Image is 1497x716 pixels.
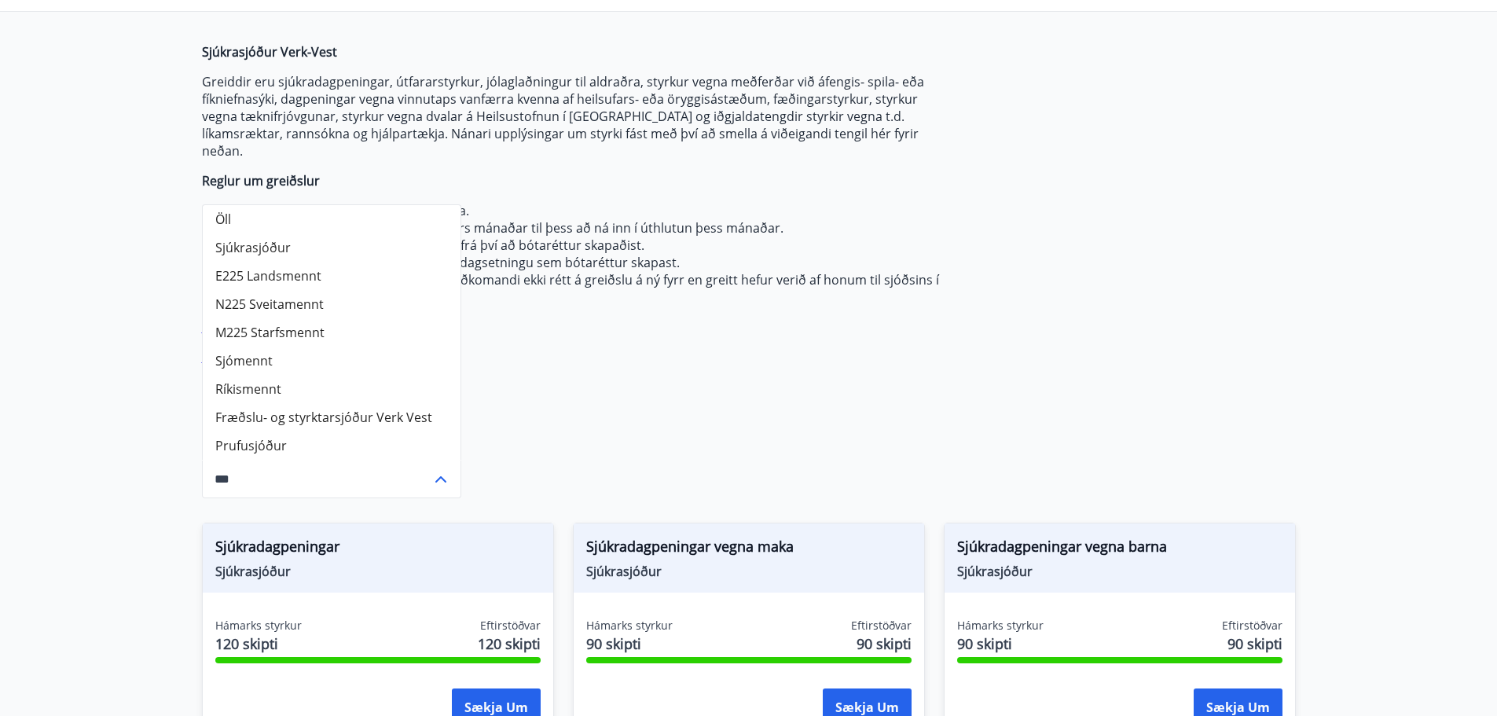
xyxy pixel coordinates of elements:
span: Sjúkradagpeningar [215,536,541,563]
span: Eftirstöðvar [480,618,541,633]
span: 90 skipti [957,633,1044,654]
span: Eftirstöðvar [851,618,912,633]
li: Útreikningur bótaréttar miðast við þá dagsetningu sem bótaréttur skapast. [233,254,944,271]
span: Sjúkrasjóður [957,563,1282,580]
span: Sjúkradagpeningar vegna barna [957,536,1282,563]
span: 120 skipti [478,633,541,654]
span: Hámarks styrkur [586,618,673,633]
span: 90 skipti [1227,633,1282,654]
span: Sjúkrasjóður [215,563,541,580]
strong: Reglur um greiðslur [202,172,320,189]
li: Sjómennt [203,347,460,375]
span: 90 skipti [586,633,673,654]
span: 90 skipti [857,633,912,654]
li: Umsóknir þurfa að berast fyrir 20. hvers mánaðar til þess að ná inn í úthlutun þess mánaðar. [233,219,944,237]
strong: Sjúkrasjóður Verk-Vest [202,43,337,61]
li: Prufusjóður [203,431,460,460]
li: E225 Landsmennt [203,262,460,290]
p: Greiddir eru sjúkradagpeningar, útfararstyrkur, jólaglaðningur til aldraðra, styrkur vegna meðfer... [202,73,944,160]
li: N225 Sveitamennt [203,290,460,318]
li: Sjúkrasjóður [203,233,460,262]
span: Eftirstöðvar [1222,618,1282,633]
span: Sjúkrasjóður [586,563,912,580]
span: Sjúkradagpeningar vegna maka [586,536,912,563]
span: 120 skipti [215,633,302,654]
li: Þegar bótaréttur er fullnýttur öðlast viðkomandi ekki rétt á greiðslu á ný fyrr en greitt hefur v... [233,271,944,306]
li: Öll [203,205,460,233]
li: Fræðslu- og styrktarsjóður Verk Vest [203,403,460,431]
li: Dagpeningar eru greiddir mánaðarlega. [233,202,944,219]
li: M225 Starfsmennt [203,318,460,347]
span: Hámarks styrkur [215,618,302,633]
li: Ríkismennt [203,375,460,403]
li: Réttur til styrks fyrnist á 12 mánuðum frá því að bótaréttur skapaðist. [233,237,944,254]
span: Hámarks styrkur [957,618,1044,633]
